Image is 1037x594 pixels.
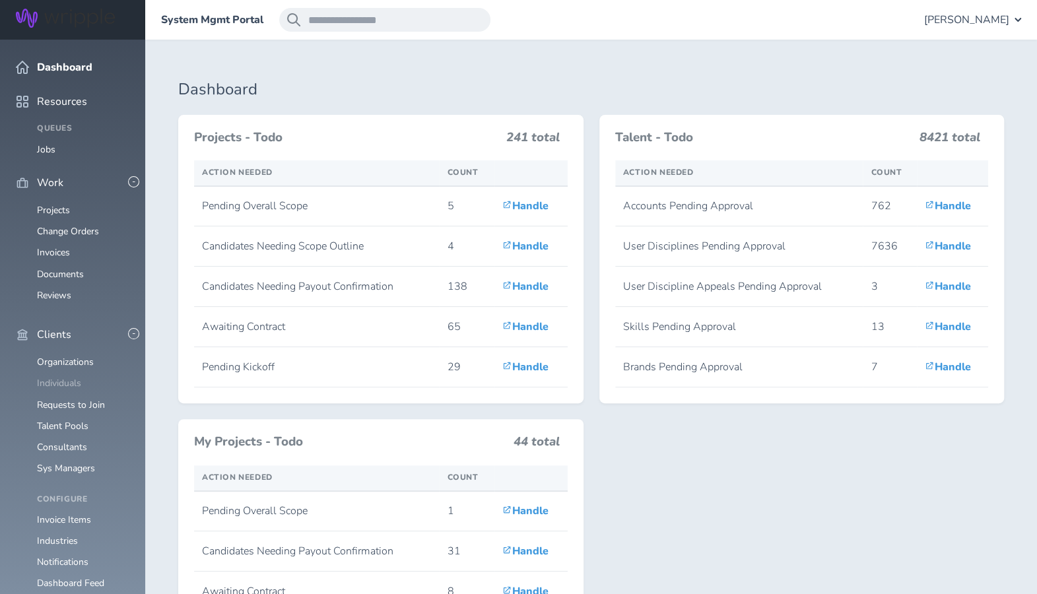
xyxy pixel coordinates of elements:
td: 1 [439,491,494,531]
a: Industries [37,535,78,547]
a: Change Orders [37,225,99,238]
td: Candidates Needing Payout Confirmation [194,267,439,307]
td: 5 [439,186,494,226]
td: 138 [439,267,494,307]
a: Handle [925,360,970,374]
a: Handle [925,239,970,253]
td: 31 [439,531,494,572]
td: User Discipline Appeals Pending Approval [615,267,863,307]
a: Jobs [37,143,55,156]
td: Candidates Needing Payout Confirmation [194,531,439,572]
td: Skills Pending Approval [615,307,863,347]
span: Count [871,167,902,178]
h4: Queues [37,124,129,133]
a: Individuals [37,377,81,389]
a: Handle [502,319,548,334]
td: Pending Kickoff [194,347,439,387]
td: 7636 [863,226,917,267]
td: Awaiting Contract [194,307,439,347]
a: Organizations [37,356,94,368]
a: Handle [925,319,970,334]
td: 7 [863,347,917,387]
span: Count [447,167,478,178]
h3: 8421 total [920,131,980,150]
button: [PERSON_NAME] [924,8,1021,32]
h3: My Projects - Todo [194,435,506,449]
a: Talent Pools [37,420,88,432]
a: Sys Managers [37,462,95,475]
a: Handle [502,360,548,374]
h4: Configure [37,495,129,504]
a: System Mgmt Portal [161,14,263,26]
a: Handle [502,239,548,253]
span: Resources [37,96,87,108]
a: Handle [502,199,548,213]
td: 762 [863,186,917,226]
td: User Disciplines Pending Approval [615,226,863,267]
a: Handle [925,199,970,213]
span: Clients [37,329,71,341]
button: - [128,328,139,339]
a: Documents [37,268,84,280]
h1: Dashboard [178,81,1004,99]
td: Brands Pending Approval [615,347,863,387]
a: Handle [502,279,548,294]
td: 3 [863,267,917,307]
a: Invoices [37,246,70,259]
h3: 44 total [514,435,560,455]
span: Action Needed [202,167,273,178]
a: Notifications [37,556,88,568]
td: Candidates Needing Scope Outline [194,226,439,267]
span: Action Needed [623,167,694,178]
td: 4 [439,226,494,267]
span: Work [37,177,63,189]
a: Invoice Items [37,513,91,526]
td: 29 [439,347,494,387]
h3: Projects - Todo [194,131,498,145]
span: Count [447,472,478,482]
td: Accounts Pending Approval [615,186,863,226]
a: Reviews [37,289,71,302]
td: Pending Overall Scope [194,491,439,531]
a: Handle [502,504,548,518]
a: Requests to Join [37,399,105,411]
span: [PERSON_NAME] [924,14,1009,26]
h3: 241 total [506,131,560,150]
a: Handle [502,544,548,558]
td: 65 [439,307,494,347]
a: Dashboard Feed [37,577,104,589]
td: 13 [863,307,917,347]
span: Dashboard [37,61,92,73]
img: Wripple [16,9,115,28]
a: Handle [925,279,970,294]
a: Consultants [37,441,87,453]
span: Action Needed [202,472,273,482]
a: Projects [37,204,70,216]
td: Pending Overall Scope [194,186,439,226]
h3: Talent - Todo [615,131,912,145]
button: - [128,176,139,187]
